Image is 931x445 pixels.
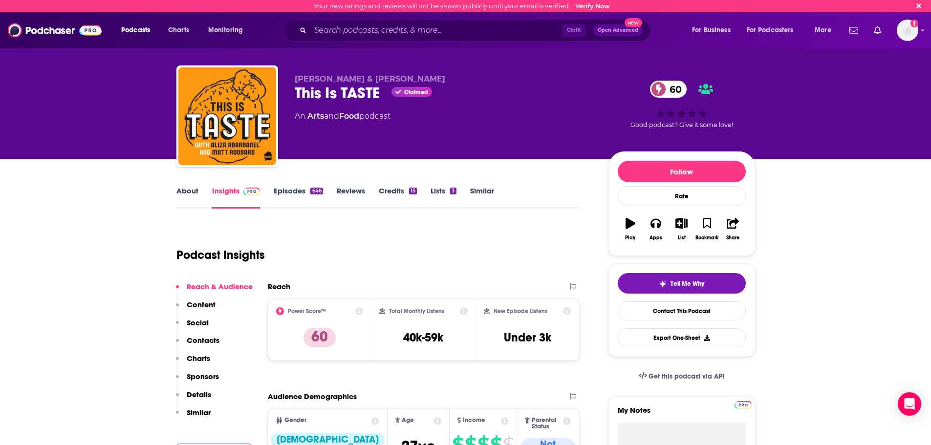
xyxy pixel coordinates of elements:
button: tell me why sparkleTell Me Why [618,273,746,294]
span: and [324,111,339,121]
h2: Reach [268,282,290,291]
span: For Business [692,23,731,37]
div: 15 [409,188,417,194]
span: Get this podcast via API [649,372,724,381]
h3: Under 3k [504,330,551,345]
button: Export One-Sheet [618,328,746,347]
button: Charts [176,354,210,372]
a: Show notifications dropdown [870,22,885,39]
div: An podcast [295,110,390,122]
button: open menu [808,22,844,38]
button: Play [618,212,643,247]
h3: 40k-59k [403,330,443,345]
a: Episodes646 [274,186,323,209]
button: Share [720,212,745,247]
button: open menu [740,22,808,38]
h2: Audience Demographics [268,392,357,401]
button: Contacts [176,336,219,354]
img: User Profile [897,20,918,41]
div: Share [726,235,739,241]
div: Open Intercom Messenger [898,392,921,416]
div: Bookmark [695,235,718,241]
button: List [669,212,694,247]
img: Podchaser Pro [243,188,260,195]
a: Get this podcast via API [631,364,733,388]
a: Food [339,111,359,121]
a: 60 [650,81,687,98]
a: Verify Now [575,2,610,10]
div: 60Good podcast? Give it some love! [608,74,755,135]
img: This Is TASTE [178,67,276,165]
img: Podchaser - Follow, Share and Rate Podcasts [8,21,102,40]
div: 3 [450,188,456,194]
div: Play [625,235,635,241]
div: Your new ratings and reviews will not be shown publicly until your email is verified. [314,2,610,10]
span: [PERSON_NAME] & [PERSON_NAME] [295,74,445,84]
button: Open AdvancedNew [593,24,643,36]
span: Charts [168,23,189,37]
button: open menu [201,22,256,38]
span: Parental Status [532,417,562,430]
svg: Email not verified [910,20,918,27]
span: Podcasts [121,23,150,37]
a: Show notifications dropdown [845,22,862,39]
span: Open Advanced [598,28,638,33]
span: Tell Me Why [671,280,704,288]
button: Similar [176,408,211,426]
p: Details [187,390,211,399]
button: Details [176,390,211,408]
button: Social [176,318,209,336]
div: Apps [650,235,662,241]
p: Reach & Audience [187,282,253,291]
span: Claimed [404,90,428,95]
span: For Podcasters [747,23,794,37]
a: Arts [307,111,324,121]
span: Age [402,417,414,424]
span: Gender [284,417,306,424]
div: Rate [618,186,746,206]
button: open menu [114,22,163,38]
p: Charts [187,354,210,363]
h2: New Episode Listens [494,308,547,315]
button: Bookmark [694,212,720,247]
div: Search podcasts, credits, & more... [293,19,660,42]
span: Ctrl K [563,24,585,37]
a: Reviews [337,186,365,209]
p: Social [187,318,209,327]
h1: Podcast Insights [176,248,265,262]
input: Search podcasts, credits, & more... [310,22,563,38]
span: New [625,18,642,27]
button: Follow [618,161,746,182]
button: Content [176,300,216,318]
p: Contacts [187,336,219,345]
div: List [678,235,686,241]
span: Logged in as Mfreeze24 [897,20,918,41]
p: Similar [187,408,211,417]
button: open menu [685,22,743,38]
img: Podchaser Pro [735,401,752,409]
label: My Notes [618,405,746,423]
a: Contact This Podcast [618,301,746,320]
button: Show profile menu [897,20,918,41]
span: Income [463,417,485,424]
button: Sponsors [176,372,219,390]
button: Reach & Audience [176,282,253,300]
div: 646 [310,188,323,194]
a: InsightsPodchaser Pro [212,186,260,209]
p: Content [187,300,216,309]
img: tell me why sparkle [659,280,667,288]
span: Good podcast? Give it some love! [630,121,733,128]
a: Pro website [735,400,752,409]
h2: Power Score™ [288,308,326,315]
a: Credits15 [379,186,417,209]
span: More [815,23,831,37]
span: 60 [660,81,687,98]
a: Similar [470,186,494,209]
a: About [176,186,198,209]
a: Lists3 [431,186,456,209]
button: Apps [643,212,669,247]
p: 60 [303,328,336,347]
span: Monitoring [208,23,243,37]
